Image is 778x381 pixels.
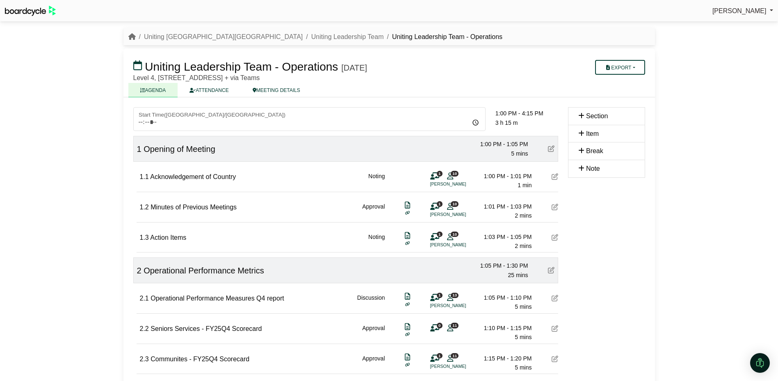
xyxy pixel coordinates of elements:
[151,295,284,302] span: Operational Performance Measures Q4 report
[712,7,767,14] span: [PERSON_NAME]
[586,112,608,119] span: Section
[451,232,459,237] span: 10
[144,266,264,275] span: Operational Performance Metrics
[437,293,443,298] span: 1
[515,334,532,340] span: 5 mins
[475,172,532,181] div: 1:00 PM - 1:01 PM
[140,204,149,211] span: 1.2
[451,323,459,328] span: 11
[150,234,186,241] span: Action Items
[140,295,149,302] span: 2.1
[437,171,443,176] span: 1
[140,234,149,241] span: 1.3
[515,243,532,249] span: 2 mins
[511,150,528,157] span: 5 mins
[430,211,492,218] li: [PERSON_NAME]
[145,60,338,73] span: Uniting Leadership Team - Operations
[712,6,773,16] a: [PERSON_NAME]
[368,172,385,190] div: Noting
[437,232,443,237] span: 1
[144,33,303,40] a: Uniting [GEOGRAPHIC_DATA][GEOGRAPHIC_DATA]
[137,145,141,154] span: 1
[133,74,260,81] span: Level 4, [STREET_ADDRESS] + via Teams
[150,173,236,180] span: Acknowledgement of Country
[586,130,599,137] span: Item
[508,272,528,278] span: 25 mins
[362,202,385,220] div: Approval
[515,212,532,219] span: 2 mins
[128,32,503,42] nav: breadcrumb
[383,32,502,42] li: Uniting Leadership Team - Operations
[140,173,149,180] span: 1.1
[475,202,532,211] div: 1:01 PM - 1:03 PM
[437,353,443,358] span: 1
[357,293,385,312] div: Discussion
[437,201,443,207] span: 1
[451,171,459,176] span: 10
[586,165,600,172] span: Note
[451,293,459,298] span: 13
[451,353,459,358] span: 11
[475,232,532,241] div: 1:03 PM - 1:05 PM
[137,266,141,275] span: 2
[430,181,492,188] li: [PERSON_NAME]
[430,241,492,248] li: [PERSON_NAME]
[140,356,149,363] span: 2.3
[368,232,385,251] div: Noting
[595,60,645,75] button: Export
[362,324,385,342] div: Approval
[475,354,532,363] div: 1:15 PM - 1:20 PM
[437,323,443,328] span: 0
[151,356,249,363] span: Communites - FY25Q4 Scorecard
[518,182,532,188] span: 1 min
[341,63,367,73] div: [DATE]
[311,33,384,40] a: Uniting Leadership Team
[750,353,770,373] div: Open Intercom Messenger
[451,201,459,207] span: 10
[515,364,532,371] span: 5 mins
[475,324,532,333] div: 1:10 PM - 1:15 PM
[151,204,237,211] span: Minutes of Previous Meetings
[144,145,215,154] span: Opening of Meeting
[586,147,603,154] span: Break
[128,83,178,97] a: AGENDA
[178,83,240,97] a: ATTENDANCE
[430,363,492,370] li: [PERSON_NAME]
[430,302,492,309] li: [PERSON_NAME]
[362,354,385,372] div: Approval
[151,325,262,332] span: Seniors Services - FY25Q4 Scorecard
[495,109,558,118] div: 1:00 PM - 4:15 PM
[495,119,518,126] span: 3 h 15 m
[515,303,532,310] span: 5 mins
[475,293,532,302] div: 1:05 PM - 1:10 PM
[140,325,149,332] span: 2.2
[241,83,312,97] a: MEETING DETAILS
[471,140,528,149] div: 1:00 PM - 1:05 PM
[5,6,56,16] img: BoardcycleBlackGreen-aaafeed430059cb809a45853b8cf6d952af9d84e6e89e1f1685b34bfd5cb7d64.svg
[471,261,528,270] div: 1:05 PM - 1:30 PM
